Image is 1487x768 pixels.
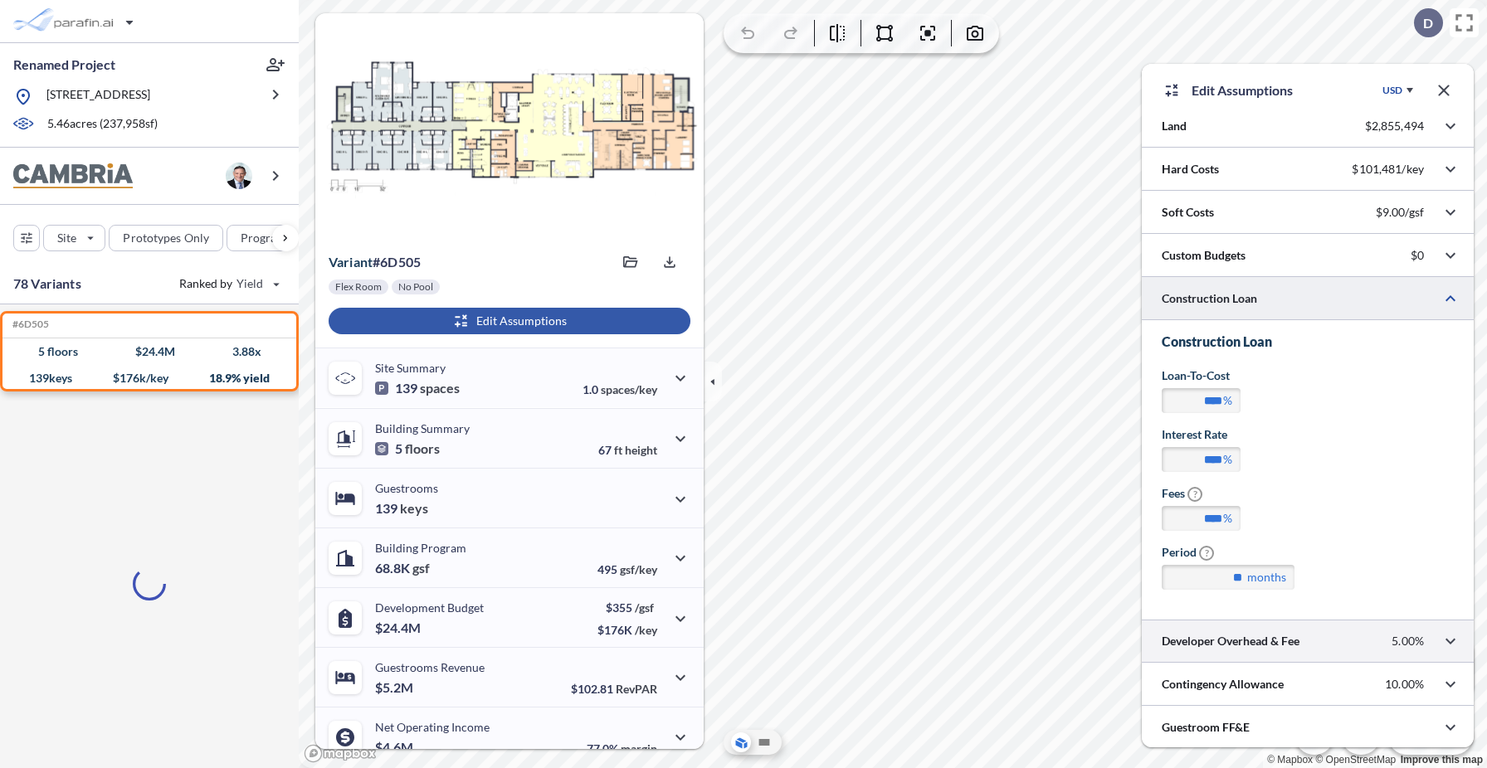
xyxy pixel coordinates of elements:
p: Guestroom FF&E [1162,719,1250,736]
span: gsf/key [620,562,657,576]
span: RevPAR [616,682,657,696]
span: floors [405,440,440,457]
p: 5 [375,440,440,457]
div: USD [1382,84,1402,97]
a: Mapbox homepage [304,744,377,763]
a: Mapbox [1267,754,1313,766]
p: 495 [597,562,657,576]
p: $5.2M [375,679,416,696]
p: $355 [597,600,657,615]
span: /key [635,623,657,637]
p: 67 [598,443,657,457]
button: Aerial View [731,732,751,752]
a: OpenStreetMap [1315,754,1396,766]
p: $102.81 [571,682,657,696]
button: Prototypes Only [109,225,223,251]
p: Guestrooms Revenue [375,660,485,674]
p: 77.0% [587,741,657,756]
span: spaces/key [601,382,657,396]
p: Building Summary [375,421,470,435]
p: 78 Variants [13,274,81,294]
p: Renamed Project [13,56,115,74]
span: /gsf [635,600,654,615]
p: Building Program [375,541,466,555]
button: Site Plan [754,732,774,752]
button: Edit Assumptions [329,308,690,334]
p: 1.0 [583,382,657,396]
p: $24.4M [375,620,423,636]
button: Ranked by Yield [166,270,290,297]
span: margin [621,741,657,756]
p: Prototypes Only [123,230,209,246]
p: Site [57,230,76,246]
span: height [625,443,657,457]
p: [STREET_ADDRESS] [46,86,150,107]
p: 139 [375,380,460,396]
p: 5.46 acres ( 237,958 sf) [47,115,158,134]
label: months [1247,569,1286,586]
span: ? [1187,487,1202,502]
p: $2,855,494 [1365,119,1424,134]
p: Edit Assumptions [1192,80,1293,100]
p: Net Operating Income [375,720,490,734]
span: spaces [420,380,460,396]
p: Site Summary [375,361,446,375]
p: $9.00/gsf [1376,205,1424,220]
button: Program [227,225,316,251]
span: keys [400,500,428,517]
p: Hard Costs [1162,161,1219,177]
p: Guestrooms [375,481,438,495]
p: $4.6M [375,739,416,756]
p: # 6d505 [329,254,421,270]
p: No Pool [398,280,433,294]
p: Soft Costs [1162,204,1214,221]
p: Contingency Allowance [1162,676,1284,693]
button: Site [43,225,105,251]
span: ft [614,443,622,457]
p: $0 [1411,248,1424,263]
span: gsf [412,560,430,576]
p: Development Budget [375,600,484,615]
label: Fees [1162,485,1202,502]
img: user logo [226,163,252,189]
span: ? [1199,546,1214,561]
span: Variant [329,254,373,270]
label: Period [1162,544,1214,561]
label: Interest Rate [1162,426,1227,443]
p: 68.8K [375,560,430,576]
a: Improve this map [1401,754,1483,766]
p: 139 [375,500,428,517]
h3: Construction Loan [1162,333,1454,350]
p: Flex Room [335,280,382,294]
img: BrandImage [13,163,133,189]
h5: Click to copy the code [9,318,49,330]
label: % [1223,392,1232,409]
p: $101,481/key [1352,162,1424,177]
label: % [1223,510,1232,527]
p: Program [241,230,287,246]
label: Loan-to-Cost [1162,367,1230,384]
span: Yield [236,275,264,292]
p: Land [1162,118,1187,134]
p: $176K [597,623,657,637]
label: % [1223,451,1232,468]
p: Custom Budgets [1162,247,1246,264]
p: D [1423,16,1433,31]
p: 10.00% [1385,677,1424,692]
